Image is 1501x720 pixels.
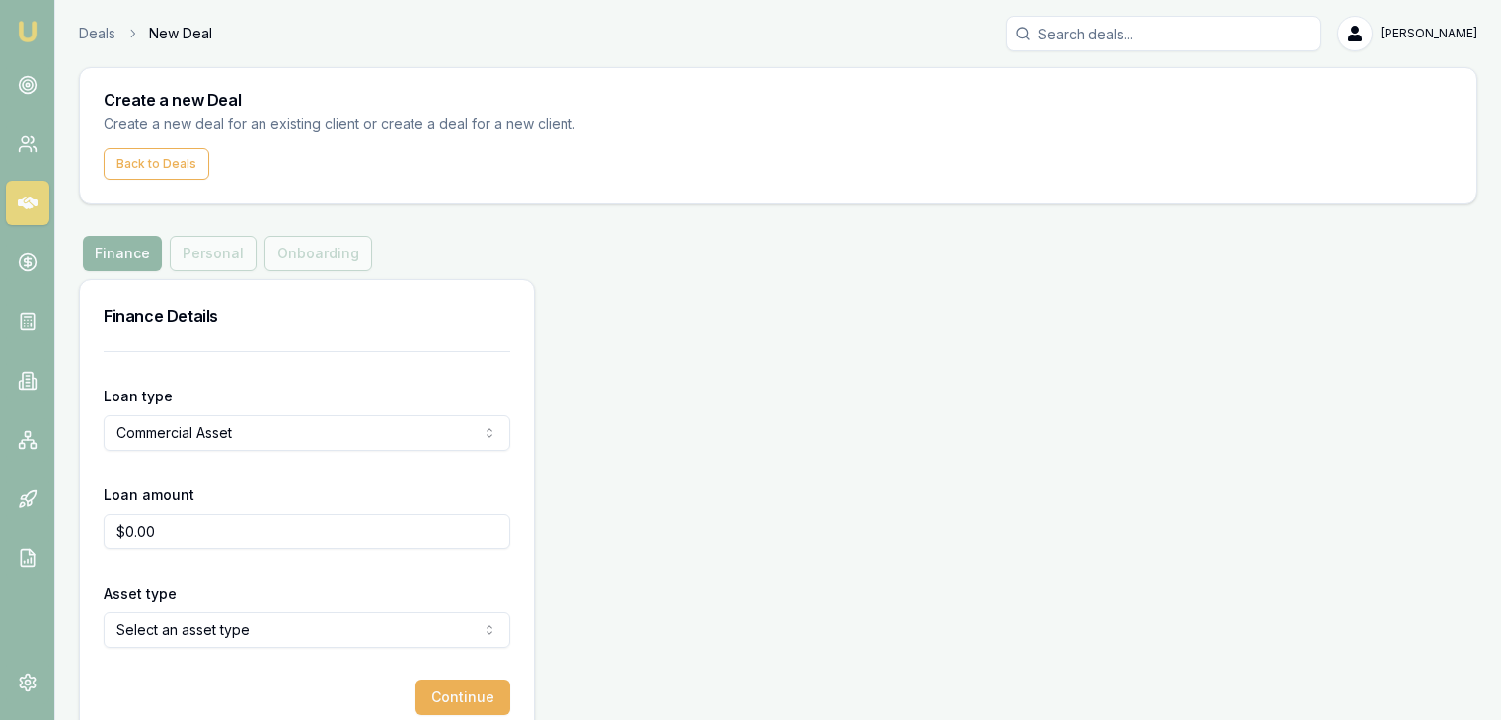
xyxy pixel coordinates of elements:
nav: breadcrumb [79,24,212,43]
label: Loan type [104,388,173,404]
input: Search deals [1006,16,1321,51]
span: [PERSON_NAME] [1381,26,1477,41]
button: Back to Deals [104,148,209,180]
h3: Finance Details [104,304,510,327]
a: Deals [79,24,115,43]
button: Continue [415,680,510,715]
button: Finance [83,236,162,271]
label: Loan amount [104,486,194,503]
label: Asset type [104,585,177,602]
span: New Deal [149,24,212,43]
h3: Create a new Deal [104,92,1453,108]
img: emu-icon-u.png [16,20,39,43]
input: $ [104,514,510,549]
p: Create a new deal for an existing client or create a deal for a new client. [104,113,609,136]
